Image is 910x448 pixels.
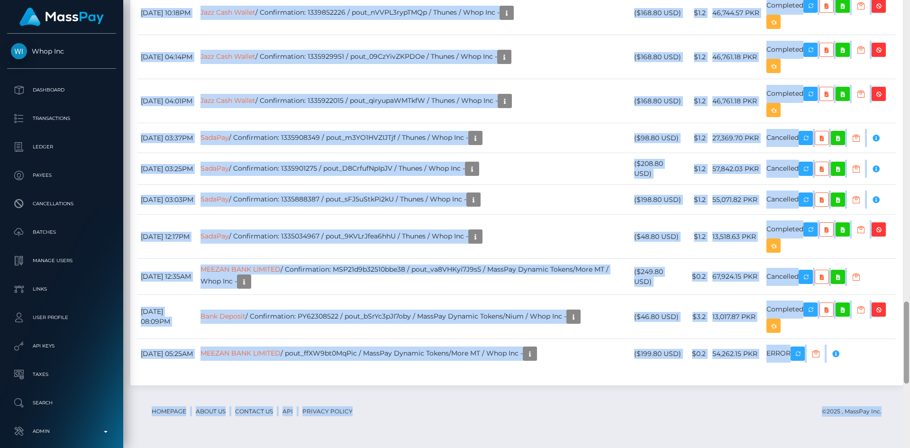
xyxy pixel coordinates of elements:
a: SadaPay [200,164,229,173]
td: / Confirmation: PY62308522 / pout_bSrYc3pJI7oby / MassPay Dynamic Tokens/Nium / Whop Inc - [197,295,631,339]
a: MEEZAN BANK LIMITED [200,349,281,357]
td: 13,017.87 PKR [709,295,763,339]
td: ($168.80 USD) [631,79,685,123]
td: $1.2 [685,123,709,153]
a: Homepage [148,404,190,419]
td: Cancelled [763,153,896,185]
td: [DATE] 03:25PM [137,153,197,185]
p: Cancellations [11,197,112,211]
td: / Confirmation: 1335922015 / pout_qiryupaWMTkfW / Thunes / Whop Inc - [197,79,631,123]
img: MassPay Logo [19,8,104,26]
td: [DATE] 04:01PM [137,79,197,123]
a: Jazz Cash Wallet [200,96,255,105]
td: [DATE] 12:35AM [137,259,197,295]
td: / pout_ffXW9bt0MqPic / MassPay Dynamic Tokens/More MT / Whop Inc - [197,339,631,369]
td: Completed [763,295,896,339]
a: Taxes [7,363,116,386]
a: Transactions [7,107,116,130]
td: $3.2 [685,295,709,339]
a: SadaPay [200,195,229,203]
td: [DATE] 03:37PM [137,123,197,153]
td: 27,369.70 PKR [709,123,763,153]
td: [DATE] 04:14PM [137,35,197,79]
td: Completed [763,35,896,79]
a: Cancellations [7,192,116,216]
a: Contact Us [231,404,277,419]
td: 67,924.15 PKR [709,259,763,295]
td: ($199.80 USD) [631,339,685,369]
td: [DATE] 12:17PM [137,215,197,259]
td: Cancelled [763,123,896,153]
a: User Profile [7,306,116,329]
a: Ledger [7,135,116,159]
td: [DATE] 08:09PM [137,295,197,339]
td: / Confirmation: 1335901275 / pout_D8CrfufNpIpJV / Thunes / Whop Inc - [197,153,631,185]
td: 54,262.15 PKR [709,339,763,369]
p: Links [11,282,112,296]
a: Admin [7,420,116,443]
td: $1.2 [685,79,709,123]
p: User Profile [11,311,112,325]
p: Manage Users [11,254,112,268]
a: Jazz Cash Wallet [200,52,255,61]
a: Payees [7,164,116,187]
p: Admin [11,424,112,439]
a: API [279,404,297,419]
td: ($208.80 USD) [631,153,685,185]
a: Links [7,277,116,301]
a: Privacy Policy [299,404,356,419]
td: 55,071.82 PKR [709,185,763,215]
td: 46,761.18 PKR [709,35,763,79]
td: Completed [763,79,896,123]
span: Whop Inc [7,47,116,55]
a: Bank Deposit [200,312,246,320]
p: API Keys [11,339,112,353]
a: Jazz Cash Wallet [200,8,255,17]
a: Dashboard [7,78,116,102]
td: $1.2 [685,153,709,185]
p: Payees [11,168,112,183]
a: API Keys [7,334,116,358]
a: Manage Users [7,249,116,273]
td: 57,842.03 PKR [709,153,763,185]
td: ($249.80 USD) [631,259,685,295]
td: / Confirmation: 1335929951 / pout_09CzYivZKPDOe / Thunes / Whop Inc - [197,35,631,79]
p: Taxes [11,367,112,382]
td: Cancelled [763,259,896,295]
p: Batches [11,225,112,239]
td: Cancelled [763,185,896,215]
td: Completed [763,215,896,259]
td: $0.2 [685,339,709,369]
a: SadaPay [200,133,229,142]
td: / Confirmation: 1335034967 / pout_9KVLrJfea6hhU / Thunes / Whop Inc - [197,215,631,259]
a: Search [7,391,116,415]
td: $1.2 [685,185,709,215]
p: Transactions [11,111,112,126]
td: $1.2 [685,35,709,79]
p: Ledger [11,140,112,154]
div: © 2025 , MassPay Inc. [822,406,889,417]
td: ($98.80 USD) [631,123,685,153]
p: Search [11,396,112,410]
td: ($46.80 USD) [631,295,685,339]
p: Dashboard [11,83,112,97]
td: 46,761.18 PKR [709,79,763,123]
a: MEEZAN BANK LIMITED [200,265,281,274]
img: Whop Inc [11,43,27,59]
td: ($48.80 USD) [631,215,685,259]
a: Batches [7,220,116,244]
td: [DATE] 03:03PM [137,185,197,215]
td: / Confirmation: 1335888387 / pout_sFJ5uStkPi2kU / Thunes / Whop Inc - [197,185,631,215]
td: ($168.80 USD) [631,35,685,79]
td: $1.2 [685,215,709,259]
td: [DATE] 05:25AM [137,339,197,369]
td: 13,518.63 PKR [709,215,763,259]
a: About Us [192,404,229,419]
a: SadaPay [200,232,229,240]
td: / Confirmation: MSP21d9b32510bbe38 / pout_va8VHKyi7J9s5 / MassPay Dynamic Tokens/More MT / Whop I... [197,259,631,295]
td: ERROR [763,339,896,369]
td: ($198.80 USD) [631,185,685,215]
td: $0.2 [685,259,709,295]
td: / Confirmation: 1335908349 / pout_m3YO1HVZIJTjf / Thunes / Whop Inc - [197,123,631,153]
